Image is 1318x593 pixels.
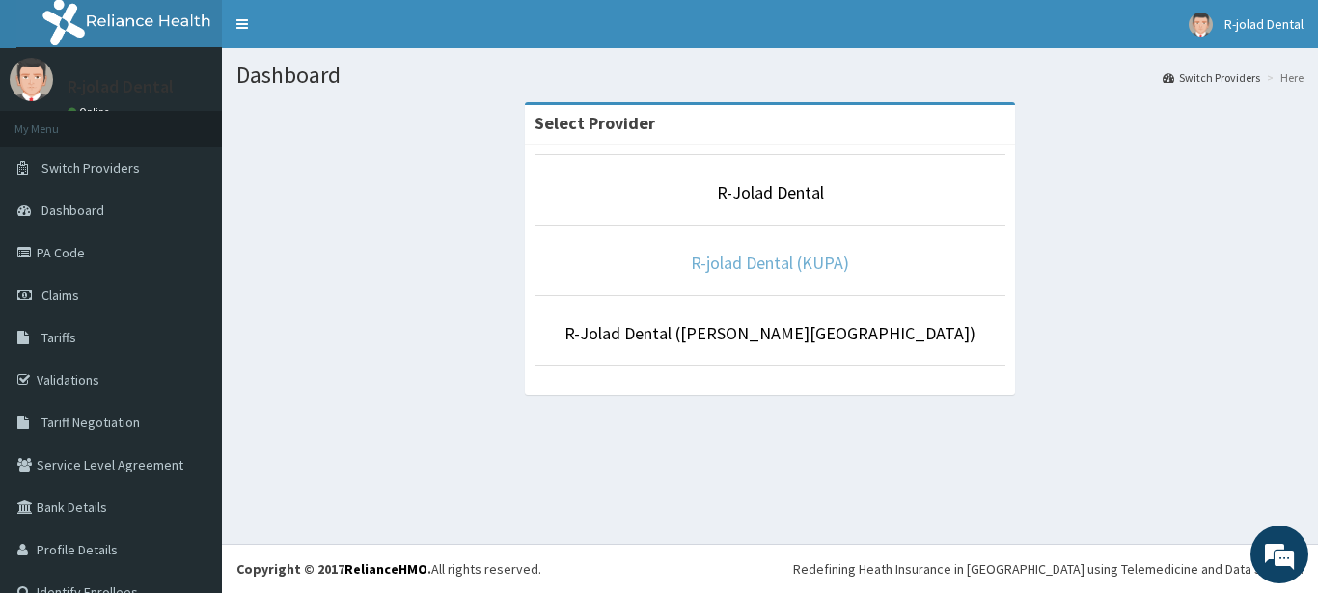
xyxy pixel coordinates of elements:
a: Switch Providers [1163,69,1260,86]
strong: Copyright © 2017 . [236,560,431,578]
footer: All rights reserved. [222,544,1318,593]
img: User Image [10,58,53,101]
span: Dashboard [41,202,104,219]
a: R-jolad Dental (KUPA) [691,252,849,274]
p: R-jolad Dental [68,78,174,95]
a: Online [68,105,114,119]
h1: Dashboard [236,63,1304,88]
span: Tariffs [41,329,76,346]
a: R-Jolad Dental ([PERSON_NAME][GEOGRAPHIC_DATA]) [564,322,975,344]
span: R-jolad Dental [1224,15,1304,33]
img: User Image [1189,13,1213,37]
li: Here [1262,69,1304,86]
a: RelianceHMO [344,560,427,578]
div: Redefining Heath Insurance in [GEOGRAPHIC_DATA] using Telemedicine and Data Science! [793,559,1304,579]
span: Switch Providers [41,159,140,176]
strong: Select Provider [535,112,655,134]
span: Tariff Negotiation [41,414,140,431]
a: R-Jolad Dental [717,181,824,203]
span: Claims [41,286,79,304]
